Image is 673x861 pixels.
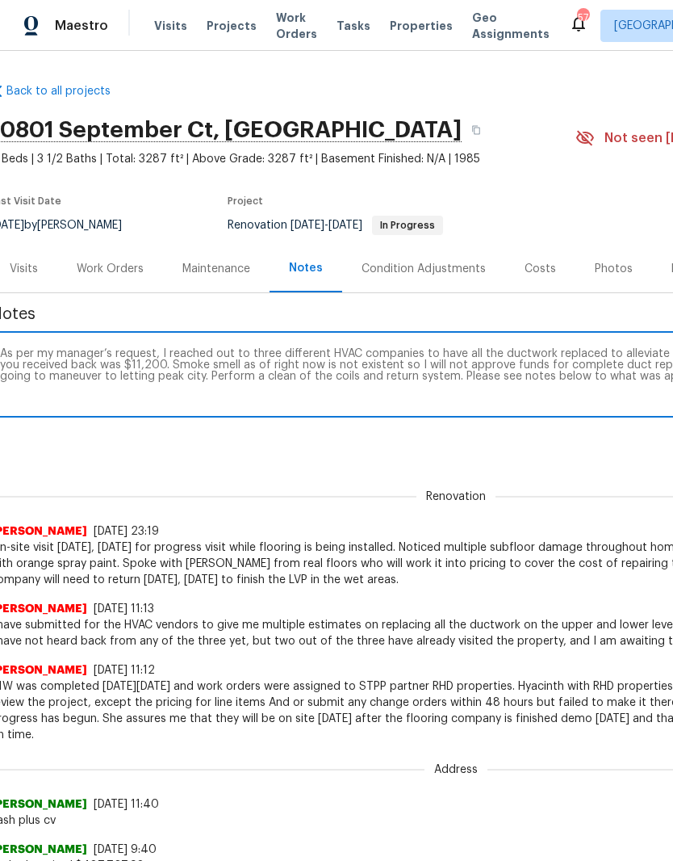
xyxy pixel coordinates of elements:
span: Address [424,762,487,778]
span: Work Orders [276,10,317,42]
span: - [291,220,362,231]
span: Project [228,196,263,206]
span: [DATE] 9:40 [94,844,157,855]
span: [DATE] 11:13 [94,603,154,615]
span: Tasks [336,20,370,31]
div: Maintenance [182,261,250,277]
span: [DATE] 11:40 [94,799,159,810]
span: Renovation [416,489,495,505]
button: Copy Address [462,115,491,145]
div: Costs [525,261,556,277]
div: Work Orders [77,261,144,277]
span: Projects [207,18,257,34]
div: 57 [577,10,588,26]
span: [DATE] [291,220,324,231]
div: Visits [10,261,38,277]
span: Geo Assignments [472,10,550,42]
span: [DATE] 23:19 [94,526,159,537]
div: Condition Adjustments [362,261,486,277]
span: [DATE] 11:12 [94,665,155,676]
span: Visits [154,18,187,34]
span: Properties [390,18,453,34]
span: In Progress [374,220,441,230]
div: Notes [289,260,323,276]
div: Photos [595,261,633,277]
span: [DATE] [328,220,362,231]
span: Maestro [55,18,108,34]
span: Renovation [228,220,443,231]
